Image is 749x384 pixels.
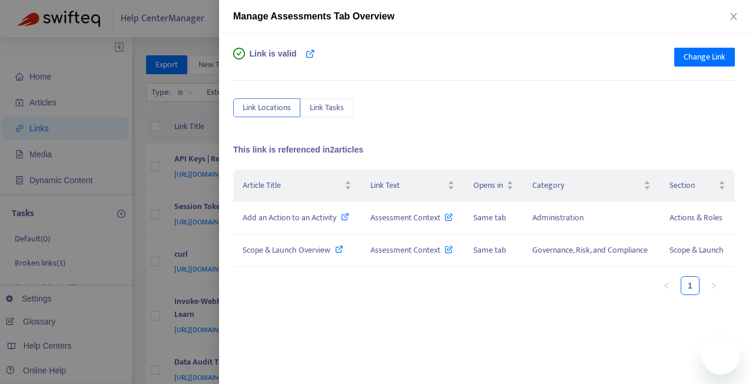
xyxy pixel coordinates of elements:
span: Section [670,179,716,192]
span: Assessment Context [370,211,453,224]
span: Same tab [473,211,506,224]
span: Assessment Context [370,243,453,257]
button: left [657,276,676,295]
span: Link is valid [250,48,297,71]
iframe: Button to launch messaging window [702,337,740,375]
button: Link Tasks [300,98,353,117]
li: Next Page [704,276,723,295]
span: check-circle [233,48,245,59]
button: Close [725,11,742,22]
span: right [710,282,717,289]
button: right [704,276,723,295]
span: Link Tasks [310,101,344,114]
span: close [729,12,738,21]
span: This link is referenced in 2 articles [233,145,363,154]
span: Scope & Launch [670,243,724,257]
li: 1 [681,276,700,295]
span: left [663,282,670,289]
span: Link Locations [243,101,291,114]
span: Article Title [243,179,342,192]
span: Governance, Risk, and Compliance [532,243,648,257]
span: Same tab [473,243,506,257]
span: Add an Action to an Activity [243,211,336,224]
span: Scope & Launch Overview [243,243,330,257]
span: Change Link [684,51,725,64]
span: Link Text [370,179,445,192]
li: Previous Page [657,276,676,295]
span: Actions & Roles [670,211,723,224]
th: Opens in [464,170,523,202]
a: 1 [681,277,699,294]
span: Opens in [473,179,504,192]
span: Category [532,179,641,192]
button: Link Locations [233,98,300,117]
span: Manage Assessments Tab Overview [233,11,395,21]
th: Section [660,170,735,202]
span: Administration [532,211,584,224]
th: Article Title [233,170,361,202]
th: Link Text [361,170,464,202]
th: Category [523,170,660,202]
button: Change Link [674,48,735,67]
